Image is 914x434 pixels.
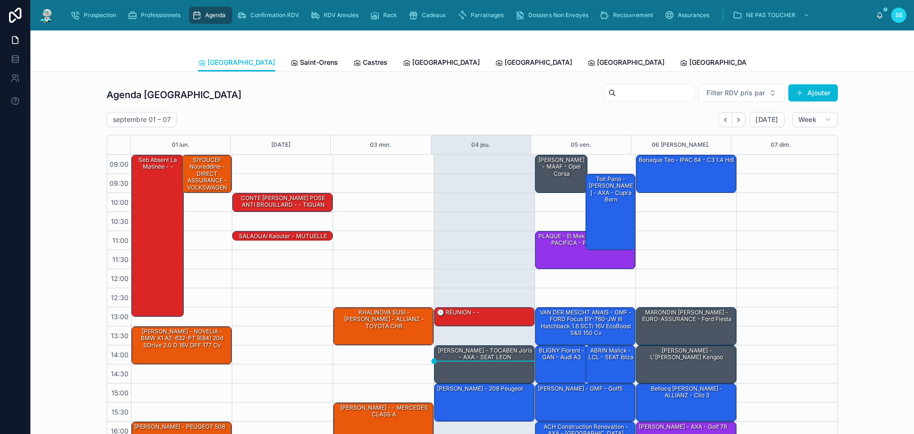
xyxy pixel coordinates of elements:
div: KHALINOVA SUSI - [PERSON_NAME] - ALLIANZ - TOYOTA CHR [335,308,433,331]
span: 11:30 [110,255,131,263]
button: Select Button [698,84,785,102]
span: Saint-Orens [300,58,338,67]
div: [PERSON_NAME] - GMF - Golf5 [536,384,635,421]
div: ABRIN Malick - LCL - SEAT Ibiza [586,346,636,383]
span: Confirmation RDV [250,11,299,19]
span: 12:30 [109,293,131,302]
a: [GEOGRAPHIC_DATA] [495,54,572,73]
a: Professionnels [125,7,187,24]
span: 11:00 [110,236,131,244]
div: PLAQUE - El Mekkaoui Lehoucine - PACIFICA - peugeot 3008 [537,232,635,248]
span: Rack [383,11,397,19]
div: SALAOUAI Kaoutar - MUTUELLE DE POITIERS - Clio 4 [233,232,332,241]
a: Assurances [662,7,716,24]
span: Week [798,115,816,124]
div: VAN DER MESCHT ANAIS - GMF - FORD Focus BY-760-JW III Hatchback 1.6 SCTi 16V EcoBoost S&S 150 cv [537,308,635,338]
span: Professionnels [141,11,180,19]
span: Filter RDV pris par [706,88,765,98]
a: Parrainages [455,7,510,24]
div: [PERSON_NAME] - MAAF - Opel corsa [537,156,586,178]
span: 13:00 [109,313,131,321]
span: 14:30 [109,370,131,378]
div: MARONDIN [PERSON_NAME] - EURO-ASSURANCE - Ford fiesta [638,308,735,324]
span: [GEOGRAPHIC_DATA] [505,58,572,67]
button: 03 mer. [370,135,391,154]
span: Cadeaux [422,11,446,19]
span: Dossiers Non Envoyés [528,11,588,19]
span: 10:30 [109,217,131,225]
div: BLIGNY Florent - GAN - Audi A3 [537,346,586,362]
div: Seb absent la matinée - - [133,156,183,172]
a: Prospection [68,7,123,24]
button: Week [792,112,838,127]
span: 13:30 [109,332,131,340]
div: [PERSON_NAME] - - MERCEDES CLASS A [335,404,433,419]
a: Saint-Orens [290,54,338,73]
button: 06 [PERSON_NAME]. [652,135,710,154]
button: Ajouter [788,84,838,101]
div: [PERSON_NAME] - GMF - Golf5 [537,384,624,393]
span: 10:00 [109,198,131,206]
div: Bellocq [PERSON_NAME] - ALLIANZ - Clio 3 [638,384,735,400]
div: 🕒 RÉUNION - - [435,308,534,326]
div: KHALINOVA SUSI - [PERSON_NAME] - ALLIANZ - TOYOTA CHR [334,308,433,345]
div: 05 ven. [571,135,591,154]
div: CONTE [PERSON_NAME] POSE ANTI BROUILLARD - - TIGUAN [233,193,332,212]
a: Confirmation RDV [234,7,306,24]
div: SIYOUCEF Noureddine - DIRECT ASSURANCE - VOLKSWAGEN Tiguan [184,156,231,199]
div: SALAOUAI Kaoutar - MUTUELLE DE POITIERS - Clio 4 [234,232,332,248]
span: Assurances [678,11,709,19]
a: Dossiers Non Envoyés [512,7,595,24]
button: Back [718,112,732,127]
div: Bonaque Teo - IPAC 64 - C3 1.4 hdi [636,155,736,192]
div: Bellocq [PERSON_NAME] - ALLIANZ - Clio 3 [636,384,736,421]
button: 07 dim. [771,135,791,154]
span: [GEOGRAPHIC_DATA] [597,58,665,67]
div: [PERSON_NAME] - NOVELIA - BMW X1 AZ-632-PT (E84) 20d sDrive 2.0 d 16V DPF 177 cv [133,327,231,350]
span: [DATE] [755,115,778,124]
button: [DATE] [749,112,784,127]
span: [GEOGRAPHIC_DATA] [412,58,480,67]
span: SE [895,11,903,19]
a: [GEOGRAPHIC_DATA] [587,54,665,73]
button: Next [732,112,745,127]
div: Seb absent la matinée - - [132,155,183,316]
span: 15:00 [109,389,131,397]
span: 09:00 [107,160,131,168]
span: RDV Annulés [324,11,358,19]
div: SIYOUCEF Noureddine - DIRECT ASSURANCE - VOLKSWAGEN Tiguan [182,155,232,192]
div: Toit pano - [PERSON_NAME] - AXA - cupra born [587,175,635,204]
div: [PERSON_NAME] - L'[PERSON_NAME] kangoo [636,346,736,383]
button: [DATE] [271,135,290,154]
a: [GEOGRAPHIC_DATA] [403,54,480,73]
div: scrollable content [63,5,876,26]
div: [PERSON_NAME] - AXA - Golf 7R [638,423,728,431]
div: [PERSON_NAME] - L'[PERSON_NAME] kangoo [638,346,735,362]
div: ABRIN Malick - LCL - SEAT Ibiza [587,346,635,362]
span: 15:30 [109,408,131,416]
h1: Agenda [GEOGRAPHIC_DATA] [107,88,241,101]
div: [PERSON_NAME] - TOCABEN Joris - AXA - SEAT LEON [436,346,534,362]
div: CONTE [PERSON_NAME] POSE ANTI BROUILLARD - - TIGUAN [234,194,332,210]
div: [PERSON_NAME] - MAAF - Opel corsa [536,155,587,192]
span: 12:00 [109,274,131,283]
div: 01 lun. [172,135,189,154]
div: [PERSON_NAME] - PEUGEOT 508 [133,423,226,431]
span: Castres [363,58,387,67]
span: Recouvrement [613,11,653,19]
a: RDV Annulés [308,7,365,24]
img: App logo [38,8,55,23]
a: Cadeaux [406,7,453,24]
div: 🕒 RÉUNION - - [436,308,481,317]
div: [PERSON_NAME] - 208 Peugeot [436,384,524,393]
div: PLAQUE - El Mekkaoui Lehoucine - PACIFICA - peugeot 3008 [536,232,635,269]
button: 04 jeu. [471,135,490,154]
span: 09:30 [107,179,131,187]
div: [PERSON_NAME] - TOCABEN Joris - AXA - SEAT LEON [435,346,534,383]
span: [GEOGRAPHIC_DATA] [208,58,275,67]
